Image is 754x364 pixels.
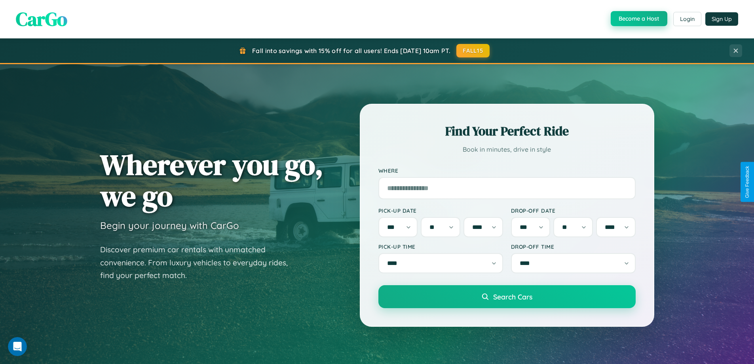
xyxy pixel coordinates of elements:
label: Pick-up Date [378,207,503,214]
label: Where [378,167,636,174]
label: Drop-off Time [511,243,636,250]
span: CarGo [16,6,67,32]
div: Give Feedback [745,166,750,198]
p: Book in minutes, drive in style [378,144,636,155]
button: Login [673,12,701,26]
iframe: Intercom live chat [8,337,27,356]
label: Pick-up Time [378,243,503,250]
button: FALL15 [456,44,490,57]
button: Become a Host [611,11,667,26]
p: Discover premium car rentals with unmatched convenience. From luxury vehicles to everyday rides, ... [100,243,298,282]
h2: Find Your Perfect Ride [378,122,636,140]
span: Fall into savings with 15% off for all users! Ends [DATE] 10am PT. [252,47,450,55]
h1: Wherever you go, we go [100,149,323,212]
button: Search Cars [378,285,636,308]
span: Search Cars [493,292,532,301]
label: Drop-off Date [511,207,636,214]
button: Sign Up [705,12,738,26]
h3: Begin your journey with CarGo [100,219,239,231]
